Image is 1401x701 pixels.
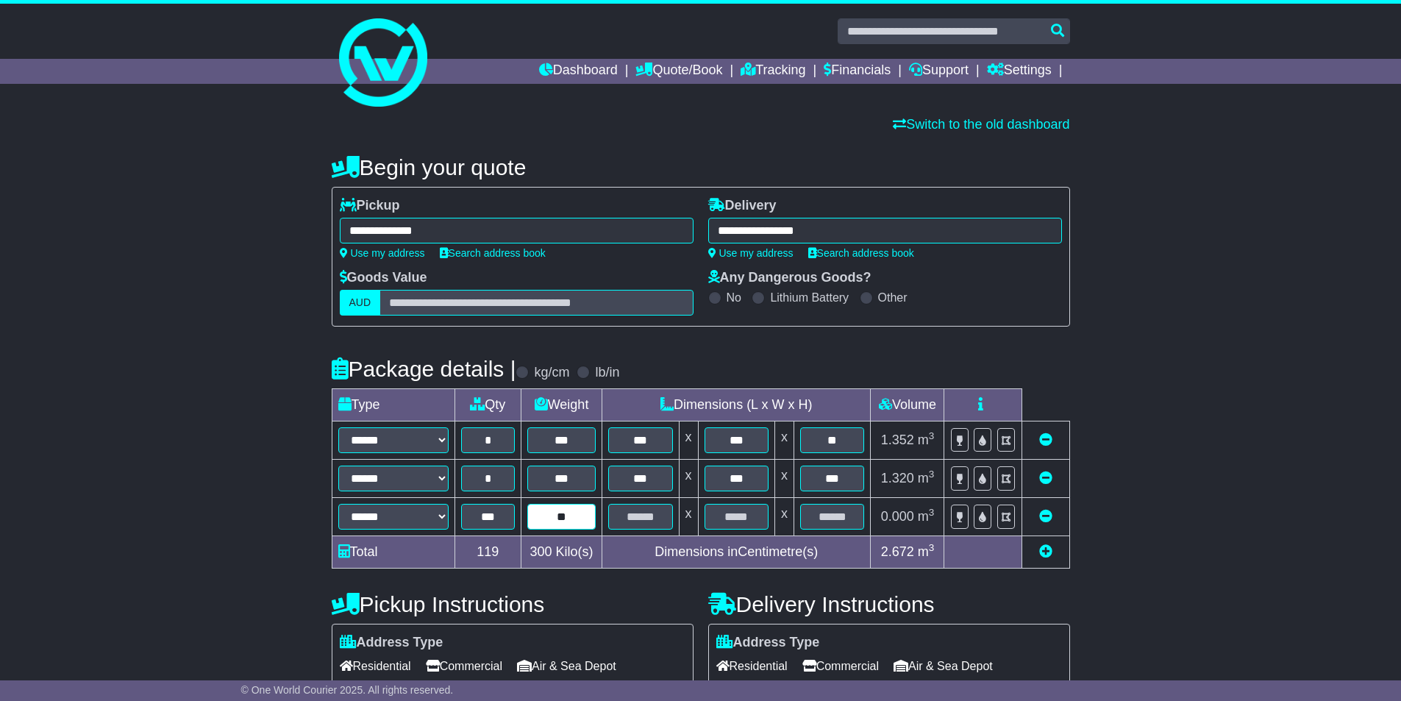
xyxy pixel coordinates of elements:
[708,198,777,214] label: Delivery
[426,655,502,677] span: Commercial
[881,471,914,485] span: 1.320
[340,270,427,286] label: Goods Value
[517,655,616,677] span: Air & Sea Depot
[332,592,694,616] h4: Pickup Instructions
[987,59,1052,84] a: Settings
[679,460,698,498] td: x
[774,498,794,536] td: x
[440,247,546,259] a: Search address book
[716,655,788,677] span: Residential
[929,542,935,553] sup: 3
[802,655,879,677] span: Commercial
[918,471,935,485] span: m
[716,635,820,651] label: Address Type
[340,290,381,316] label: AUD
[1039,544,1052,559] a: Add new item
[929,469,935,480] sup: 3
[454,536,521,569] td: 119
[881,509,914,524] span: 0.000
[1039,509,1052,524] a: Remove this item
[770,291,849,305] label: Lithium Battery
[741,59,805,84] a: Tracking
[893,117,1069,132] a: Switch to the old dashboard
[530,544,552,559] span: 300
[340,655,411,677] span: Residential
[602,389,871,421] td: Dimensions (L x W x H)
[929,507,935,518] sup: 3
[521,389,602,421] td: Weight
[454,389,521,421] td: Qty
[340,198,400,214] label: Pickup
[1039,471,1052,485] a: Remove this item
[539,59,618,84] a: Dashboard
[918,544,935,559] span: m
[332,389,454,421] td: Type
[635,59,722,84] a: Quote/Book
[332,155,1070,179] h4: Begin your quote
[918,433,935,447] span: m
[595,365,619,381] label: lb/in
[332,536,454,569] td: Total
[881,433,914,447] span: 1.352
[909,59,969,84] a: Support
[332,357,516,381] h4: Package details |
[894,655,993,677] span: Air & Sea Depot
[727,291,741,305] label: No
[824,59,891,84] a: Financials
[241,684,454,696] span: © One World Courier 2025. All rights reserved.
[679,498,698,536] td: x
[881,544,914,559] span: 2.672
[521,536,602,569] td: Kilo(s)
[808,247,914,259] a: Search address book
[918,509,935,524] span: m
[679,421,698,460] td: x
[878,291,908,305] label: Other
[340,247,425,259] a: Use my address
[929,430,935,441] sup: 3
[708,270,871,286] label: Any Dangerous Goods?
[774,421,794,460] td: x
[1039,433,1052,447] a: Remove this item
[871,389,944,421] td: Volume
[602,536,871,569] td: Dimensions in Centimetre(s)
[534,365,569,381] label: kg/cm
[708,247,794,259] a: Use my address
[708,592,1070,616] h4: Delivery Instructions
[340,635,443,651] label: Address Type
[774,460,794,498] td: x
